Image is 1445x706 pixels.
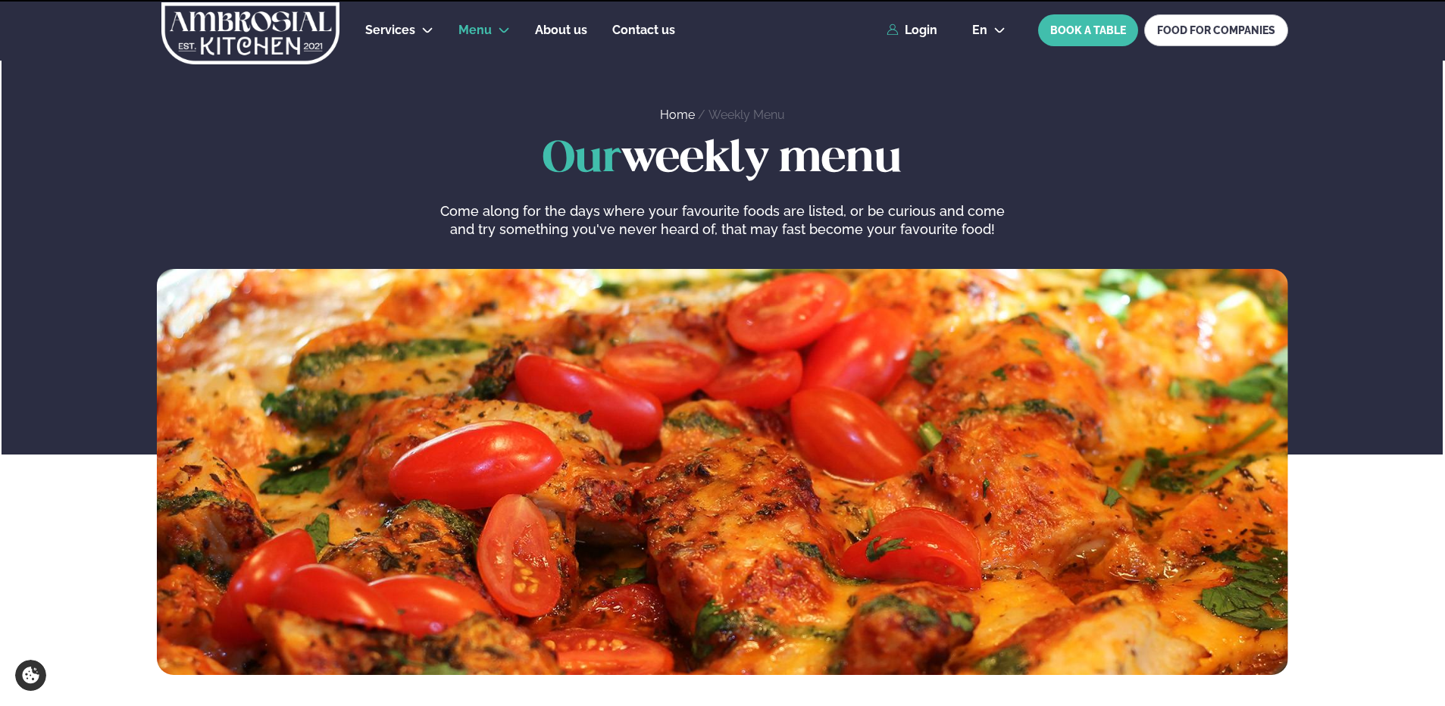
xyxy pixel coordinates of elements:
[1038,14,1138,46] button: BOOK A TABLE
[660,108,695,122] a: Home
[972,24,987,36] span: en
[157,136,1288,184] h1: weekly menu
[160,2,341,64] img: logo
[436,202,1009,239] p: Come along for the days where your favourite foods are listed, or be curious and come and try som...
[960,24,1018,36] button: en
[365,21,415,39] a: Services
[535,23,587,37] span: About us
[535,21,587,39] a: About us
[458,21,492,39] a: Menu
[708,108,785,122] a: Weekly Menu
[365,23,415,37] span: Services
[887,23,937,37] a: Login
[157,269,1288,676] img: image alt
[698,108,708,122] span: /
[458,23,492,37] span: Menu
[543,139,621,180] span: Our
[612,23,675,37] span: Contact us
[15,660,46,691] a: Cookie settings
[1144,14,1288,46] a: FOOD FOR COMPANIES
[612,21,675,39] a: Contact us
